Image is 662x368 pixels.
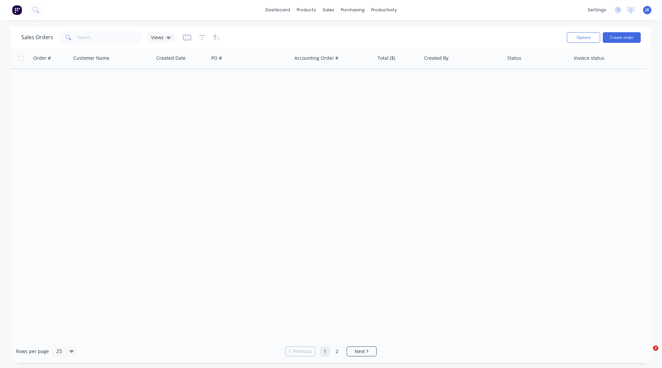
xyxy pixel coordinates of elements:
span: 2 [653,345,658,351]
button: Options [567,32,600,43]
span: Previous [293,348,312,355]
input: Search... [77,31,142,44]
a: dashboard [262,5,293,15]
span: Views [151,34,164,41]
a: Page 2 [332,346,342,356]
div: Accounting Order # [294,55,338,61]
a: Page 1 is your current page [320,346,330,356]
span: JK [645,7,649,13]
ul: Pagination [283,346,379,356]
button: Create order [603,32,641,43]
iframe: Intercom live chat [639,345,655,361]
div: Total ($) [378,55,395,61]
div: sales [319,5,338,15]
h1: Sales Orders [21,34,53,41]
div: Created Date [156,55,186,61]
img: Factory [12,5,22,15]
div: settings [584,5,609,15]
div: productivity [368,5,400,15]
a: Previous page [286,348,315,355]
div: PO # [211,55,222,61]
span: Next [355,348,365,355]
div: Status [507,55,521,61]
div: Customer Name [73,55,109,61]
span: Rows per page [16,348,49,355]
div: Created By [424,55,448,61]
div: Order # [33,55,51,61]
div: Invoice status [574,55,604,61]
div: products [293,5,319,15]
div: purchasing [338,5,368,15]
a: Next page [347,348,376,355]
